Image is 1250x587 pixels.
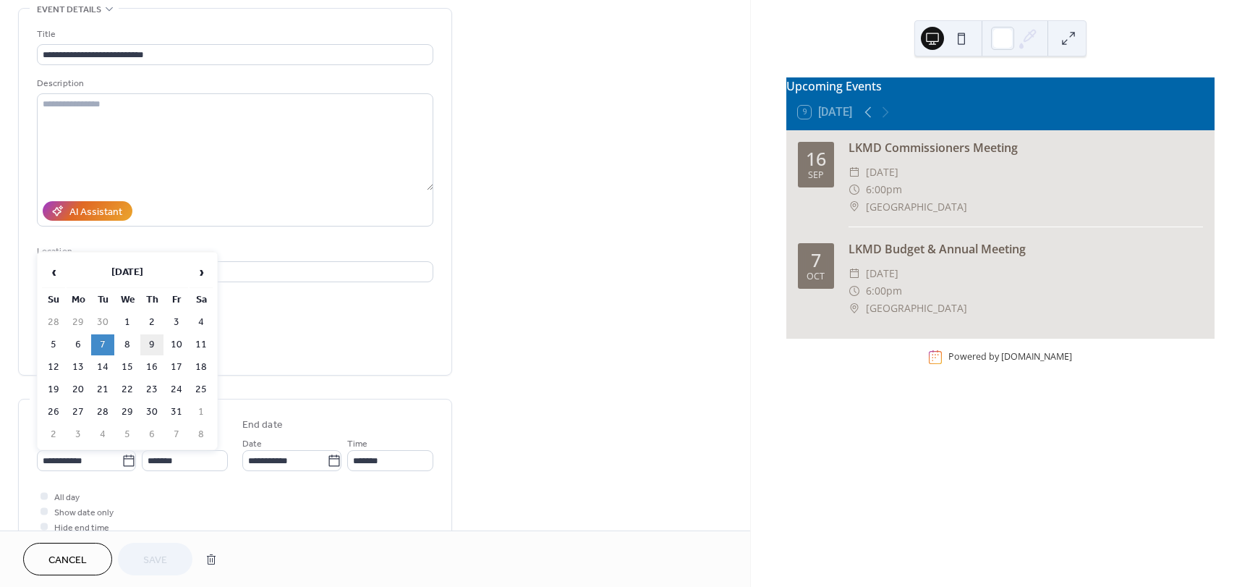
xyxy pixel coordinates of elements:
td: 26 [42,402,65,423]
span: Show date only [54,505,114,520]
span: Time [347,436,367,452]
div: ​ [849,265,860,282]
div: Description [37,76,430,91]
td: 11 [190,334,213,355]
td: 6 [67,334,90,355]
td: 16 [140,357,163,378]
th: Mo [67,290,90,311]
td: 12 [42,357,65,378]
td: 7 [165,424,188,445]
div: LKMD Budget & Annual Meeting [849,240,1203,258]
a: [DOMAIN_NAME] [1001,351,1072,363]
span: [GEOGRAPHIC_DATA] [866,198,967,216]
div: Sep [808,171,824,180]
div: End date [242,418,283,433]
span: Cancel [48,553,87,568]
th: [DATE] [67,257,188,288]
span: › [190,258,212,287]
div: ​ [849,300,860,317]
button: Cancel [23,543,112,575]
td: 30 [91,312,114,333]
div: ​ [849,198,860,216]
td: 14 [91,357,114,378]
th: We [116,290,139,311]
th: Su [42,290,65,311]
td: 23 [140,379,163,400]
td: 20 [67,379,90,400]
td: 2 [42,424,65,445]
span: Event details [37,2,101,17]
td: 28 [42,312,65,333]
span: [GEOGRAPHIC_DATA] [866,300,967,317]
td: 10 [165,334,188,355]
td: 5 [116,424,139,445]
td: 3 [165,312,188,333]
div: 7 [811,251,821,269]
th: Sa [190,290,213,311]
td: 7 [91,334,114,355]
td: 8 [190,424,213,445]
div: LKMD Commissioners Meeting [849,139,1203,156]
span: 6:00pm [866,181,902,198]
div: ​ [849,282,860,300]
td: 8 [116,334,139,355]
div: Title [37,27,430,42]
td: 2 [140,312,163,333]
td: 31 [165,402,188,423]
div: Powered by [948,351,1072,363]
th: Fr [165,290,188,311]
td: 22 [116,379,139,400]
th: Tu [91,290,114,311]
div: AI Assistant [69,205,122,220]
td: 9 [140,334,163,355]
button: AI Assistant [43,201,132,221]
td: 1 [116,312,139,333]
span: Date [242,436,262,452]
td: 13 [67,357,90,378]
td: 4 [91,424,114,445]
td: 17 [165,357,188,378]
div: Oct [807,272,825,282]
td: 6 [140,424,163,445]
div: Upcoming Events [786,77,1215,95]
span: ‹ [43,258,64,287]
span: All day [54,490,80,505]
div: ​ [849,164,860,181]
div: ​ [849,181,860,198]
td: 3 [67,424,90,445]
td: 25 [190,379,213,400]
span: Hide end time [54,520,109,536]
td: 18 [190,357,213,378]
td: 24 [165,379,188,400]
td: 29 [67,312,90,333]
td: 1 [190,402,213,423]
td: 21 [91,379,114,400]
span: [DATE] [866,265,898,282]
div: Location [37,244,430,259]
td: 28 [91,402,114,423]
td: 30 [140,402,163,423]
span: 6:00pm [866,282,902,300]
td: 4 [190,312,213,333]
th: Th [140,290,163,311]
td: 27 [67,402,90,423]
td: 15 [116,357,139,378]
div: 16 [806,150,826,168]
span: [DATE] [866,164,898,181]
td: 19 [42,379,65,400]
td: 5 [42,334,65,355]
td: 29 [116,402,139,423]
